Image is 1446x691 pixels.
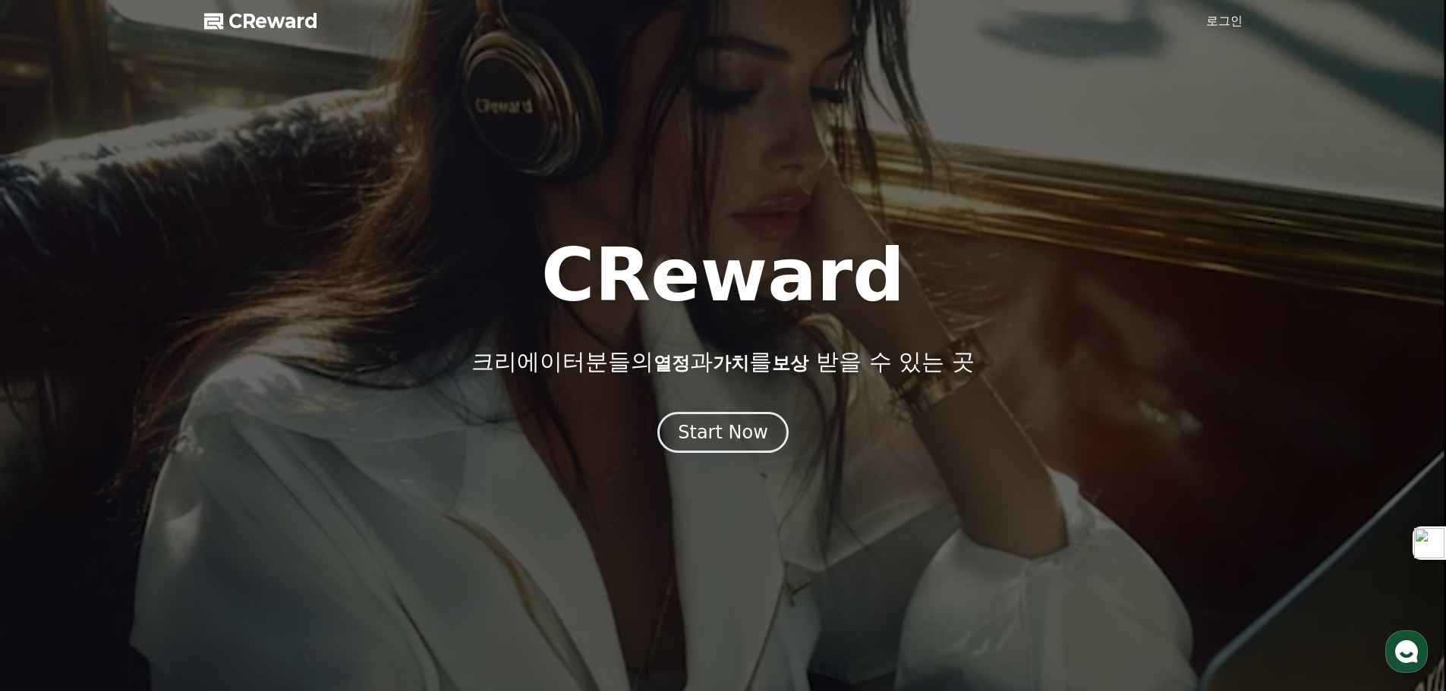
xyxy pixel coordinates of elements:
[713,353,749,374] span: 가치
[471,348,974,375] p: 크리에이터분들의 과 를 받을 수 있는 곳
[204,9,318,33] a: CReward
[657,412,789,453] button: Start Now
[541,239,905,312] h1: CReward
[678,420,768,444] div: Start Now
[772,353,808,374] span: 보상
[657,427,789,441] a: Start Now
[228,9,318,33] span: CReward
[654,353,690,374] span: 열정
[1206,12,1243,30] a: 로그인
